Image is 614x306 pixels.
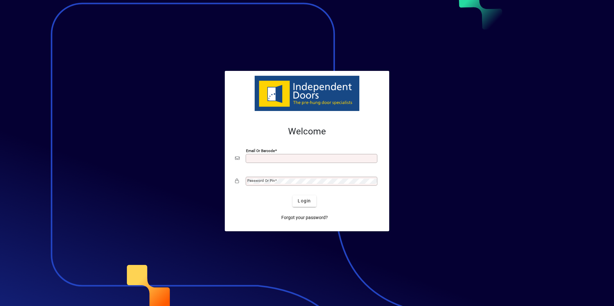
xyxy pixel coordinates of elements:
mat-label: Email or Barcode [246,148,275,153]
h2: Welcome [235,126,379,137]
span: Forgot your password? [281,214,328,221]
button: Login [293,195,316,207]
a: Forgot your password? [279,212,330,224]
span: Login [298,198,311,204]
mat-label: Password or Pin [247,178,275,183]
